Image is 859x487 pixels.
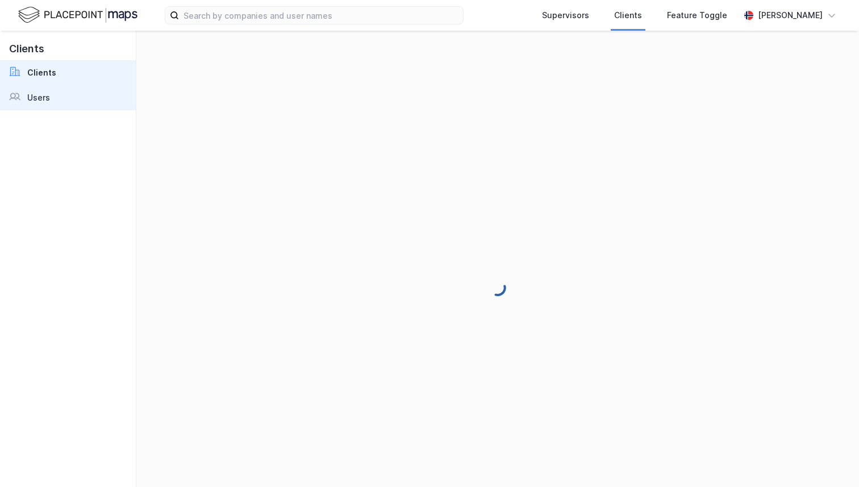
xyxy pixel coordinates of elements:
img: logo.f888ab2527a4732fd821a326f86c7f29.svg [18,5,137,25]
iframe: Chat Widget [802,432,859,487]
div: Clients [27,66,56,80]
div: Feature Toggle [667,9,727,22]
div: Clients [614,9,642,22]
div: [PERSON_NAME] [758,9,823,22]
div: Supervisors [542,9,589,22]
div: Kontrollprogram for chat [802,432,859,487]
input: Search by companies and user names [179,7,463,24]
div: Users [27,91,50,105]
